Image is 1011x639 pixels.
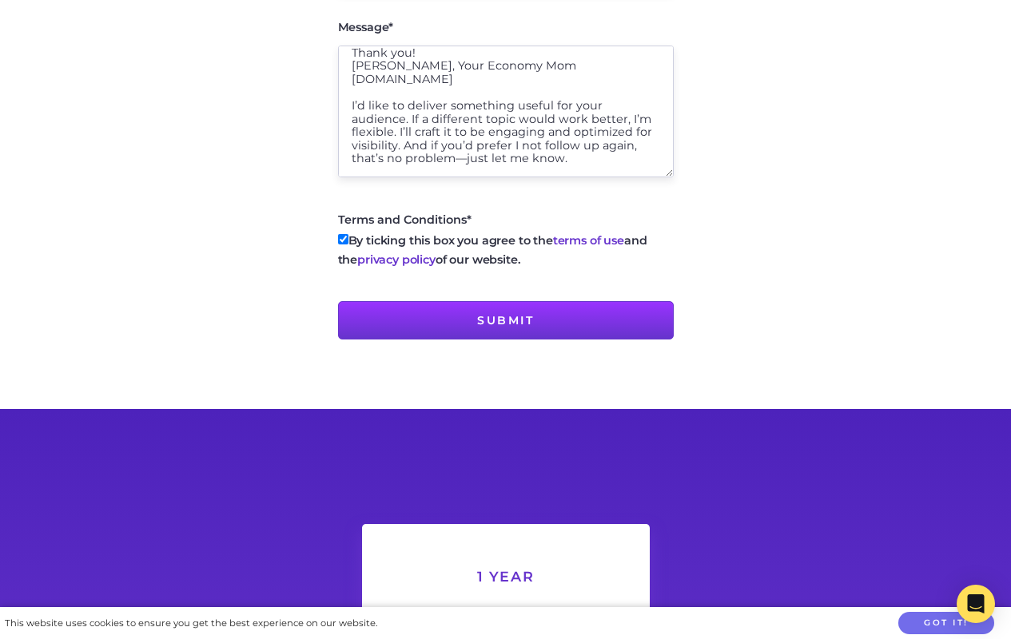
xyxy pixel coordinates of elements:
[553,233,624,248] a: terms of use
[338,301,674,339] input: Submit
[338,231,674,269] label: By ticking this box you agree to the and the of our website.
[357,252,436,267] a: privacy policy
[338,234,348,244] input: By ticking this box you agree to theterms of useand theprivacy policyof our website.
[898,612,994,635] button: Got it!
[400,570,611,584] h6: 1 Year
[338,212,472,227] span: Terms and Conditions*
[957,585,995,623] div: Open Intercom Messenger
[5,615,377,632] div: This website uses cookies to ensure you get the best experience on our website.
[338,22,394,33] label: Message*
